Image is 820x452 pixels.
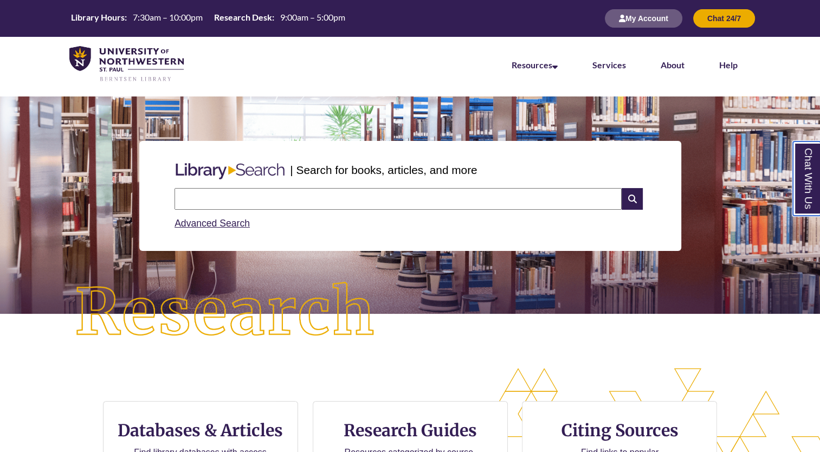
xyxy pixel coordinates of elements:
[133,12,203,22] span: 7:30am – 10:00pm
[322,420,499,441] h3: Research Guides
[67,11,128,23] th: Library Hours:
[112,420,289,441] h3: Databases & Articles
[605,14,682,23] a: My Account
[170,159,290,184] img: Libary Search
[622,188,642,210] i: Search
[210,11,276,23] th: Research Desk:
[693,14,755,23] a: Chat 24/7
[67,11,350,26] a: Hours Today
[175,218,250,229] a: Advanced Search
[290,162,477,178] p: | Search for books, articles, and more
[693,9,755,28] button: Chat 24/7
[605,9,682,28] button: My Account
[280,12,345,22] span: 9:00am – 5:00pm
[69,46,184,82] img: UNWSP Library Logo
[719,60,738,70] a: Help
[512,60,558,70] a: Resources
[661,60,685,70] a: About
[554,420,686,441] h3: Citing Sources
[41,249,410,377] img: Research
[67,11,350,25] table: Hours Today
[592,60,626,70] a: Services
